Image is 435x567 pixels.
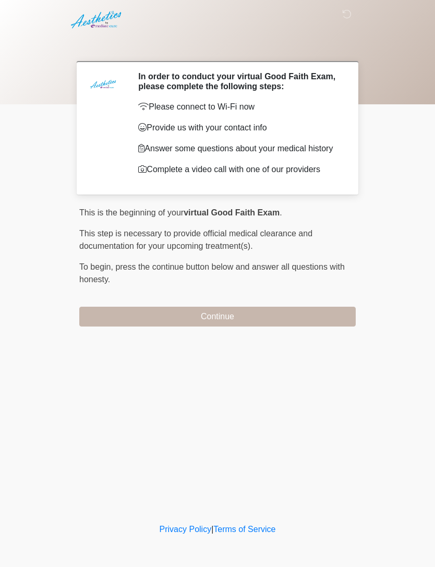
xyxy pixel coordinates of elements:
[138,71,340,91] h2: In order to conduct your virtual Good Faith Exam, please complete the following steps:
[184,208,280,217] strong: virtual Good Faith Exam
[79,229,312,250] span: This step is necessary to provide official medical clearance and documentation for your upcoming ...
[280,208,282,217] span: .
[138,122,340,134] p: Provide us with your contact info
[79,307,356,327] button: Continue
[69,8,126,32] img: Aesthetics by Emediate Cure Logo
[87,71,118,103] img: Agent Avatar
[213,525,275,534] a: Terms of Service
[79,262,115,271] span: To begin,
[79,262,345,284] span: press the continue button below and answer all questions with honesty.
[71,38,364,57] h1: ‎ ‎ ‎
[160,525,212,534] a: Privacy Policy
[138,163,340,176] p: Complete a video call with one of our providers
[211,525,213,534] a: |
[79,208,184,217] span: This is the beginning of your
[138,101,340,113] p: Please connect to Wi-Fi now
[138,142,340,155] p: Answer some questions about your medical history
